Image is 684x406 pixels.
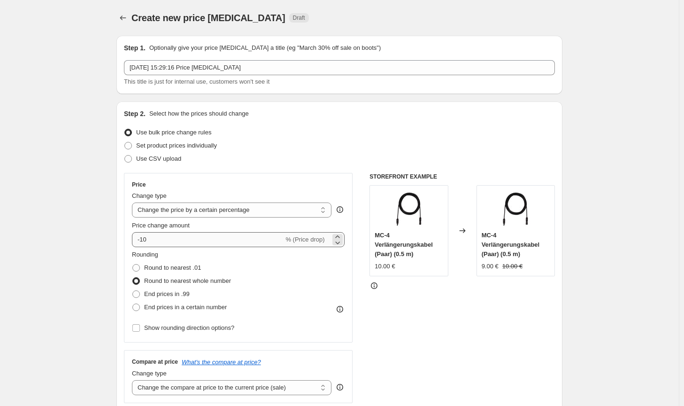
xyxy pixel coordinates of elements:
[285,236,324,243] span: % (Price drop)
[502,262,523,271] strike: 10.00 €
[132,181,146,188] h3: Price
[124,109,146,118] h2: Step 2.
[132,251,158,258] span: Rounding
[482,232,540,258] span: MC-4 Verlängerungskabel (Paar) (0.5 m)
[144,277,231,284] span: Round to nearest whole number
[144,290,190,297] span: End prices in .99
[149,109,249,118] p: Select how the prices should change
[375,262,395,271] div: 10.00 €
[182,359,261,366] button: What's the compare at price?
[390,190,428,228] img: kabel.3_1_80x.webp
[136,142,217,149] span: Set product prices individually
[293,14,305,22] span: Draft
[132,370,167,377] span: Change type
[131,13,285,23] span: Create new price [MEDICAL_DATA]
[144,264,201,271] span: Round to nearest .01
[335,383,345,392] div: help
[124,60,555,75] input: 30% off holiday sale
[136,129,211,136] span: Use bulk price change rules
[116,11,130,24] button: Price change jobs
[124,78,269,85] span: This title is just for internal use, customers won't see it
[335,205,345,214] div: help
[369,173,555,180] h6: STOREFRONT EXAMPLE
[149,43,381,53] p: Optionally give your price [MEDICAL_DATA] a title (eg "March 30% off sale on boots")
[132,222,190,229] span: Price change amount
[375,232,433,258] span: MC-4 Verlängerungskabel (Paar) (0.5 m)
[132,358,178,366] h3: Compare at price
[136,155,181,162] span: Use CSV upload
[482,262,499,271] div: 9.00 €
[497,190,534,228] img: kabel.3_1_80x.webp
[132,192,167,199] span: Change type
[132,232,284,247] input: -15
[144,324,234,331] span: Show rounding direction options?
[124,43,146,53] h2: Step 1.
[144,304,227,311] span: End prices in a certain number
